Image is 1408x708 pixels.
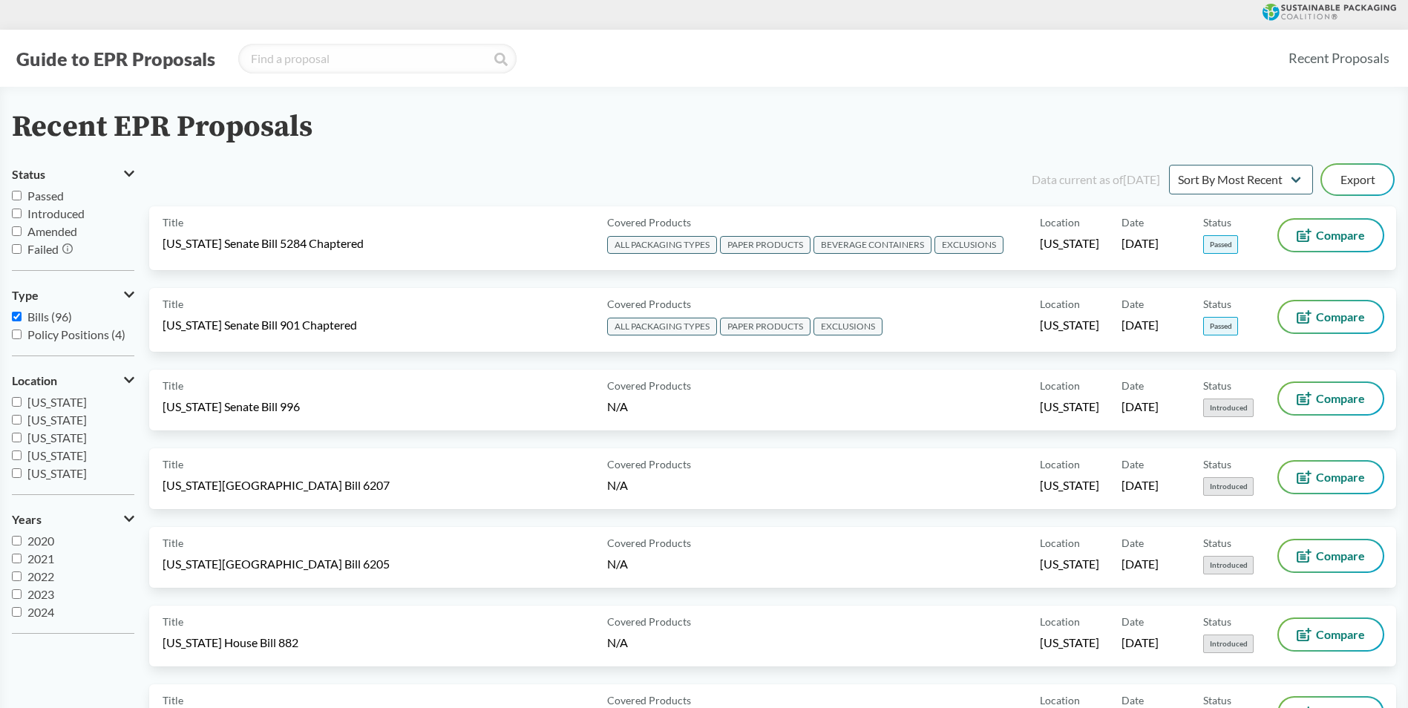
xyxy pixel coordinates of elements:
[12,312,22,321] input: Bills (96)
[1203,692,1231,708] span: Status
[12,450,22,460] input: [US_STATE]
[163,535,183,551] span: Title
[1122,614,1144,629] span: Date
[607,214,691,230] span: Covered Products
[27,466,87,480] span: [US_STATE]
[27,430,87,445] span: [US_STATE]
[607,296,691,312] span: Covered Products
[1122,477,1159,494] span: [DATE]
[27,605,54,619] span: 2024
[163,692,183,708] span: Title
[27,569,54,583] span: 2022
[12,162,134,187] button: Status
[607,557,628,571] span: N/A
[1122,556,1159,572] span: [DATE]
[163,399,300,415] span: [US_STATE] Senate Bill 996
[1040,399,1099,415] span: [US_STATE]
[12,111,312,144] h2: Recent EPR Proposals
[1279,619,1383,650] button: Compare
[12,415,22,425] input: [US_STATE]
[813,236,931,254] span: BEVERAGE CONTAINERS
[1040,296,1080,312] span: Location
[163,235,364,252] span: [US_STATE] Senate Bill 5284 Chaptered
[1122,317,1159,333] span: [DATE]
[1203,635,1254,653] span: Introduced
[1122,456,1144,472] span: Date
[1203,556,1254,574] span: Introduced
[1122,214,1144,230] span: Date
[1322,165,1393,194] button: Export
[1040,535,1080,551] span: Location
[27,242,59,256] span: Failed
[607,614,691,629] span: Covered Products
[1203,296,1231,312] span: Status
[607,692,691,708] span: Covered Products
[12,47,220,71] button: Guide to EPR Proposals
[813,318,883,335] span: EXCLUSIONS
[27,327,125,341] span: Policy Positions (4)
[607,478,628,492] span: N/A
[1203,477,1254,496] span: Introduced
[720,318,811,335] span: PAPER PRODUCTS
[12,191,22,200] input: Passed
[1316,229,1365,241] span: Compare
[27,189,64,203] span: Passed
[12,330,22,339] input: Policy Positions (4)
[12,554,22,563] input: 2021
[1316,629,1365,640] span: Compare
[12,209,22,218] input: Introduced
[1040,477,1099,494] span: [US_STATE]
[12,397,22,407] input: [US_STATE]
[1203,456,1231,472] span: Status
[1203,235,1238,254] span: Passed
[1279,462,1383,493] button: Compare
[607,635,628,649] span: N/A
[1279,301,1383,332] button: Compare
[1040,692,1080,708] span: Location
[1040,317,1099,333] span: [US_STATE]
[12,433,22,442] input: [US_STATE]
[27,448,87,462] span: [US_STATE]
[607,318,717,335] span: ALL PACKAGING TYPES
[12,507,134,532] button: Years
[607,236,717,254] span: ALL PACKAGING TYPES
[1316,393,1365,404] span: Compare
[1040,235,1099,252] span: [US_STATE]
[1032,171,1160,189] div: Data current as of [DATE]
[27,551,54,566] span: 2021
[1203,614,1231,629] span: Status
[238,44,517,73] input: Find a proposal
[1040,214,1080,230] span: Location
[720,236,811,254] span: PAPER PRODUCTS
[1279,540,1383,571] button: Compare
[12,226,22,236] input: Amended
[1203,535,1231,551] span: Status
[163,477,390,494] span: [US_STATE][GEOGRAPHIC_DATA] Bill 6207
[12,571,22,581] input: 2022
[163,317,357,333] span: [US_STATE] Senate Bill 901 Chaptered
[1122,235,1159,252] span: [DATE]
[12,468,22,478] input: [US_STATE]
[1040,378,1080,393] span: Location
[163,296,183,312] span: Title
[12,589,22,599] input: 2023
[1279,383,1383,414] button: Compare
[163,456,183,472] span: Title
[163,556,390,572] span: [US_STATE][GEOGRAPHIC_DATA] Bill 6205
[163,378,183,393] span: Title
[1203,214,1231,230] span: Status
[27,224,77,238] span: Amended
[607,378,691,393] span: Covered Products
[27,395,87,409] span: [US_STATE]
[12,289,39,302] span: Type
[27,534,54,548] span: 2020
[1122,378,1144,393] span: Date
[1316,311,1365,323] span: Compare
[12,374,57,387] span: Location
[12,283,134,308] button: Type
[1040,635,1099,651] span: [US_STATE]
[163,635,298,651] span: [US_STATE] House Bill 882
[163,614,183,629] span: Title
[607,535,691,551] span: Covered Products
[163,214,183,230] span: Title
